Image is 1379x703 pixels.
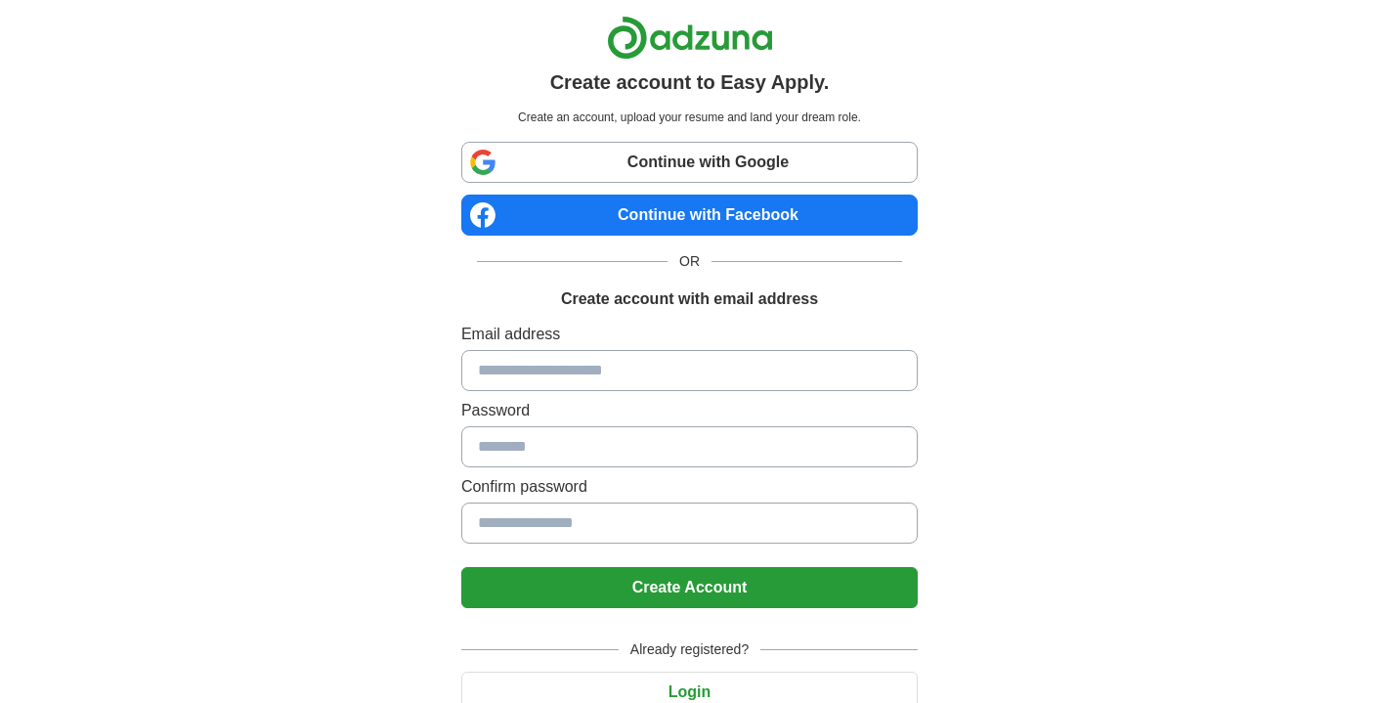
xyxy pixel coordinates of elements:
label: Confirm password [461,475,918,499]
p: Create an account, upload your resume and land your dream role. [465,109,914,126]
h1: Create account with email address [561,287,818,311]
img: Adzuna logo [607,16,773,60]
label: Email address [461,323,918,346]
a: Continue with Facebook [461,195,918,236]
h1: Create account to Easy Apply. [550,67,830,97]
button: Create Account [461,567,918,608]
span: Already registered? [619,639,760,660]
a: Continue with Google [461,142,918,183]
span: OR [668,251,711,272]
a: Login [461,683,918,700]
label: Password [461,399,918,422]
